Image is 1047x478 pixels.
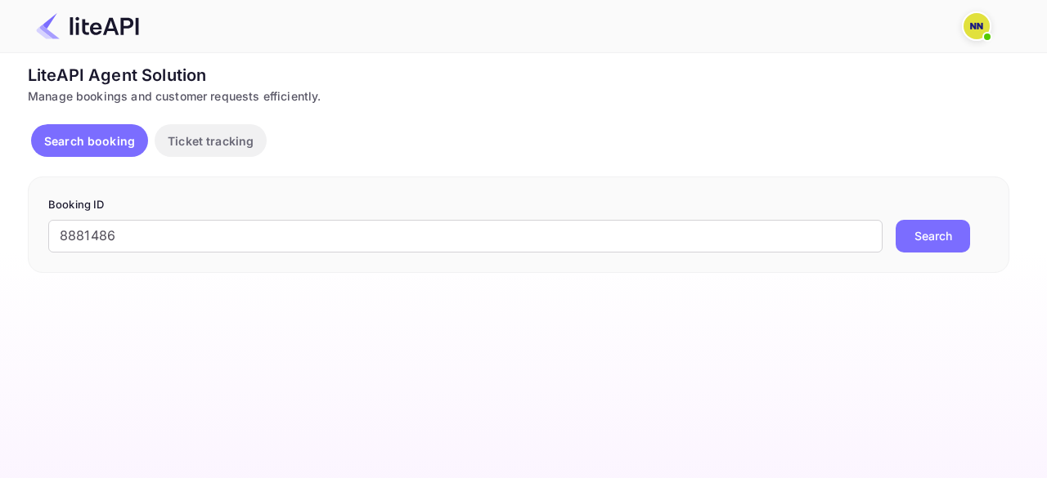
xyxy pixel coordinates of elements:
input: Enter Booking ID (e.g., 63782194) [48,220,883,252]
img: LiteAPI Logo [36,13,139,39]
p: Ticket tracking [168,132,254,150]
p: Booking ID [48,197,989,213]
div: LiteAPI Agent Solution [28,63,1009,87]
img: N/A N/A [964,13,990,39]
div: Manage bookings and customer requests efficiently. [28,87,1009,105]
button: Search [896,220,970,252]
p: Search booking [44,132,135,150]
